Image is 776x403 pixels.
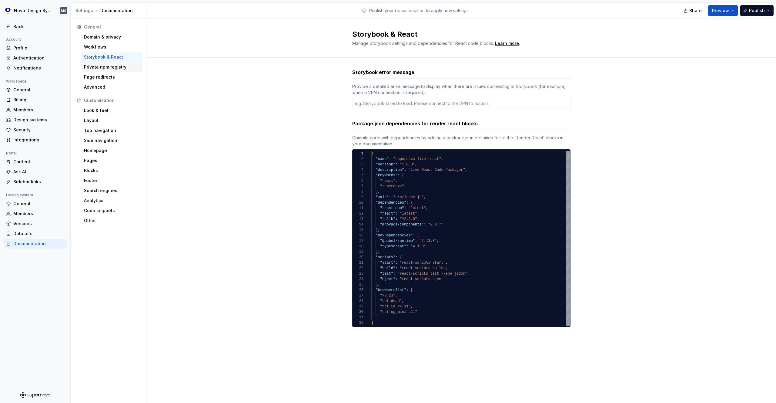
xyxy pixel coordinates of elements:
[400,255,402,259] span: {
[13,211,64,217] div: Members
[376,201,406,205] span: "dependencies"
[378,228,380,232] span: ,
[376,250,378,254] span: }
[84,168,140,174] div: Blocks
[376,228,378,232] span: }
[13,221,64,227] div: Versions
[353,227,363,233] div: 15
[84,157,140,164] div: Pages
[353,320,363,326] div: 32
[393,157,441,161] span: "supernova-live-react"
[689,8,702,14] span: Share
[353,200,363,205] div: 10
[380,239,415,243] span: "@babel/runtime"
[84,208,140,214] div: Code snippets
[82,106,142,115] a: Look & feel
[353,211,363,216] div: 12
[376,255,395,259] span: "scripts"
[402,299,404,303] span: ,
[84,34,140,40] div: Domain & privacy
[376,288,406,292] span: "browserslist"
[353,195,363,200] div: 9
[378,283,380,287] span: ,
[82,116,142,125] a: Layout
[395,212,397,216] span: :
[681,5,706,16] button: Share
[380,304,410,309] span: "not ie <= 11"
[4,177,67,187] a: Sidebar links
[4,7,12,14] img: 913bd7b2-a929-4ec6-8b51-b8e1675eadd7.png
[82,176,142,185] a: Footer
[353,184,363,189] div: 7
[352,135,570,147] div: Compile code with dependencies by adding a package.json definition for all the ‘Render React’ blo...
[13,107,64,113] div: Members
[380,266,395,270] span: "build"
[4,167,67,177] a: Ask AI
[353,162,363,167] div: 3
[376,233,413,238] span: "devDependencies"
[353,178,363,184] div: 6
[404,168,406,172] span: :
[13,169,64,175] div: Ask AI
[4,239,67,249] a: Documentation
[400,162,415,167] span: "1.0.0"
[389,195,391,199] span: :
[406,288,408,292] span: :
[353,216,363,222] div: 13
[84,84,140,90] div: Advanced
[4,191,35,199] div: Design system
[4,78,29,85] div: Workspace
[380,299,402,303] span: "not dead"
[20,392,50,398] a: Supernova Logo
[13,201,64,207] div: General
[441,157,443,161] span: ,
[353,298,363,304] div: 28
[4,85,67,95] a: General
[380,310,417,314] span: "not op_mini all"
[426,206,428,210] span: ,
[410,201,413,205] span: {
[82,146,142,155] a: Homepage
[13,179,64,185] div: Sidebar links
[61,8,66,13] div: MO
[376,283,378,287] span: }
[410,288,413,292] span: [
[4,22,67,32] a: Back
[397,272,467,276] span: "react-scripts test --env=jsdom"
[82,196,142,205] a: Analytics
[4,157,67,167] a: Content
[380,217,395,221] span: "tslib"
[371,151,373,156] span: {
[494,41,520,46] span: .
[353,167,363,173] div: 4
[380,293,395,298] span: ">0.2%"
[380,222,423,227] span: "@novads/components"
[82,62,142,72] a: Private npm registry
[75,8,93,14] button: Settings
[13,55,64,61] div: Authentication
[84,107,140,113] div: Look & feel
[353,189,363,195] div: 8
[395,266,397,270] span: :
[4,36,23,43] div: Account
[14,8,53,14] div: Nova Design System
[82,186,142,195] a: Search engines
[353,238,363,244] div: 17
[380,244,406,249] span: "typescript"
[4,95,67,105] a: Billing
[408,206,426,210] span: "latest"
[352,120,478,127] h3: Package.json dependencies for render react blocks
[376,190,378,194] span: ]
[465,168,467,172] span: ,
[84,137,140,144] div: Side navigation
[84,44,140,50] div: Workflows
[395,293,397,298] span: ,
[13,117,64,123] div: Design systems
[84,24,140,30] div: General
[352,83,570,96] div: Provide a detailed error message to display when there are issues connecting to Storybook (for ex...
[749,8,765,14] span: Publish
[495,40,519,46] div: Learn more
[353,282,363,287] div: 25
[353,255,363,260] div: 20
[395,179,397,183] span: ,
